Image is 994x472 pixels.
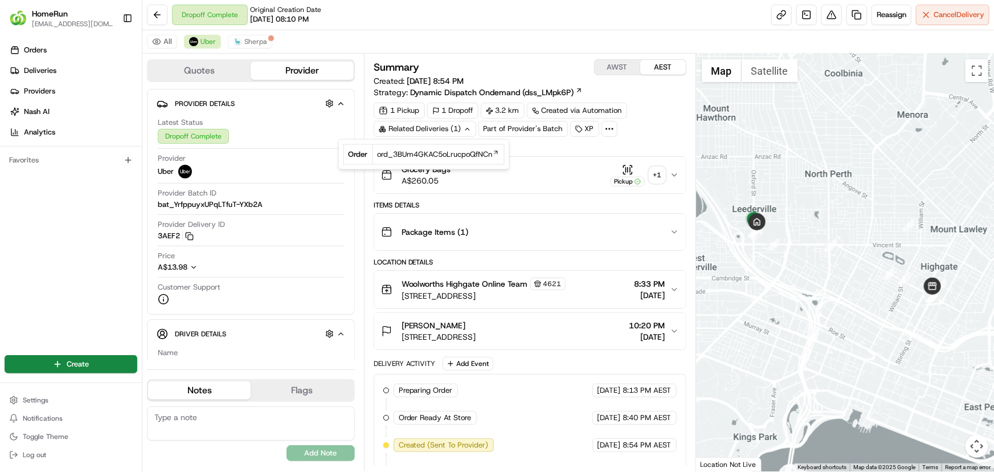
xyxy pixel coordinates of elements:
[201,37,216,46] span: Uber
[399,440,489,450] span: Created (Sent To Provider)
[23,432,68,441] span: Toggle Theme
[410,87,574,98] span: Dynamic Dispatch Ondemand (dss_LMpk6P)
[5,429,137,445] button: Toggle Theme
[374,271,686,308] button: Woolworths Highgate Online Team4621[STREET_ADDRESS]8:33 PM[DATE]
[5,103,142,121] a: Nash AI
[148,62,251,80] button: Quotes
[158,117,203,128] span: Latest Status
[374,201,686,210] div: Items Details
[24,86,55,96] span: Providers
[251,62,353,80] button: Provider
[543,279,562,288] span: 4621
[374,103,425,119] div: 1 Pickup
[184,35,221,48] button: Uber
[147,35,177,48] button: All
[623,440,672,450] span: 8:54 PM AEST
[250,14,309,25] span: [DATE] 08:10 PM
[402,226,469,238] span: Package Items ( 1 )
[623,385,672,396] span: 8:13 PM AEST
[158,359,218,369] div: [PERSON_NAME]
[402,331,476,343] span: [STREET_ADDRESS]
[5,447,137,463] button: Log out
[481,103,525,119] div: 3.2 km
[699,457,737,471] a: Open this area in Google Maps (opens a new window)
[228,35,272,48] button: Sherpa
[5,5,118,32] button: HomeRunHomeRun[EMAIL_ADDRESS][DOMAIN_NAME]
[343,144,373,164] td: Order
[399,385,453,396] span: Preparing Order
[611,164,665,186] button: Pickup+1
[374,157,686,193] button: Grocery BagsA$260.05Pickup+1
[374,75,464,87] span: Created:
[635,278,665,290] span: 8:33 PM
[148,381,251,400] button: Notes
[32,8,68,19] button: HomeRun
[157,324,345,343] button: Driver Details
[158,153,186,164] span: Provider
[629,320,665,331] span: 10:20 PM
[750,227,763,239] div: 13
[410,87,583,98] a: Dynamic Dispatch Ondemand (dss_LMpk6P)
[407,76,464,86] span: [DATE] 8:54 PM
[443,357,493,371] button: Add Event
[945,464,991,470] a: Report a map error
[742,59,798,82] button: Show satellite imagery
[611,164,645,186] button: Pickup
[244,37,267,46] span: Sherpa
[5,82,142,100] a: Providers
[374,214,686,250] button: Package Items (1)
[922,464,938,470] a: Terms
[158,282,220,292] span: Customer Support
[9,9,27,27] img: HomeRun
[158,348,178,358] span: Name
[926,290,939,303] div: 8
[629,331,665,343] span: [DATE]
[23,396,48,405] span: Settings
[399,413,472,423] span: Order Ready At Store
[5,410,137,426] button: Notifications
[570,121,599,137] div: XP
[966,59,988,82] button: Toggle fullscreen view
[635,290,665,301] span: [DATE]
[767,238,779,251] div: 12
[23,450,46,459] span: Log out
[175,329,226,339] span: Driver Details
[934,10,984,20] span: Cancel Delivery
[158,200,263,210] span: bat_YrfppuyxUPqLTfuT-YXb2A
[595,60,640,75] button: AWST
[374,313,686,349] button: [PERSON_NAME][STREET_ADDRESS]10:20 PM[DATE]
[5,41,142,59] a: Orders
[853,464,915,470] span: Map data ©2025 Google
[611,177,645,186] div: Pickup
[233,37,242,46] img: sherpa_logo.png
[67,359,89,369] span: Create
[374,87,583,98] div: Strategy:
[5,151,137,169] div: Favorites
[640,60,686,75] button: AEST
[158,251,175,261] span: Price
[898,272,910,284] div: 2
[916,5,989,25] button: CancelDelivery
[23,414,63,423] span: Notifications
[250,5,321,14] span: Original Creation Date
[797,463,846,471] button: Keyboard shortcuts
[598,385,621,396] span: [DATE]
[5,355,137,373] button: Create
[24,45,47,55] span: Orders
[702,59,742,82] button: Show street map
[24,66,56,76] span: Deliveries
[158,262,187,272] span: A$13.98
[189,37,198,46] img: uber-new-logo.jpeg
[748,225,760,238] div: 15
[696,457,762,471] div: Location Not Live
[402,320,466,331] span: [PERSON_NAME]
[824,239,837,251] div: 11
[374,121,476,137] div: Related Deliveries (1)
[374,359,436,368] div: Delivery Activity
[966,435,988,458] button: Map camera controls
[5,123,142,141] a: Analytics
[5,392,137,408] button: Settings
[623,413,672,423] span: 8:40 PM AEST
[175,99,235,108] span: Provider Details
